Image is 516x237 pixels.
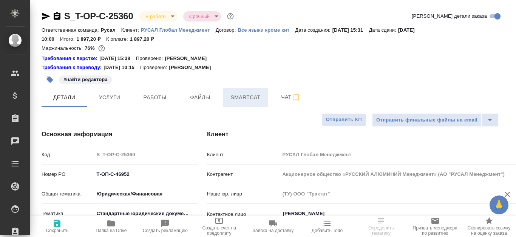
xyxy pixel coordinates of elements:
[169,64,216,71] p: [PERSON_NAME]
[412,12,487,20] span: [PERSON_NAME] детали заказа
[42,64,104,71] div: Нажми, чтобы открыть папку с инструкцией
[372,113,482,127] button: Отправить финальные файлы на email
[130,36,160,42] p: 1 897,20 ₽
[207,171,280,178] p: Контрагент
[197,225,242,236] span: Создать счет на предоплату
[91,93,128,102] span: Услуги
[165,55,212,62] p: [PERSON_NAME]
[101,27,121,33] p: Русал
[60,36,76,42] p: Итого:
[30,216,84,237] button: Сохранить
[141,27,216,33] p: РУСАЛ Глобал Менеджмент
[227,93,264,102] span: Smartcat
[192,216,246,237] button: Создать счет на предоплату
[42,71,58,88] button: Добавить тэг
[121,27,141,33] p: Клиент:
[332,27,369,33] p: [DATE] 15:31
[143,13,168,20] button: В работе
[94,169,198,180] input: ✎ Введи что-нибудь
[64,11,133,21] a: S_T-OP-C-25360
[99,55,136,62] p: [DATE] 15:38
[462,216,516,237] button: Скопировать ссылку на оценку заказа
[46,93,82,102] span: Детали
[238,27,295,33] p: Все языки кроме кит
[58,76,113,82] span: найти редактора
[137,93,173,102] span: Работы
[246,216,300,237] button: Заявка на доставку
[76,36,106,42] p: 1 897,20 ₽
[322,113,366,126] button: Отправить КП
[183,11,221,22] div: В работе
[85,45,96,51] p: 76%
[104,64,140,71] p: [DATE] 10:15
[96,228,127,233] span: Папка на Drive
[42,64,104,71] a: Требования к переводу:
[182,93,218,102] span: Файлы
[292,93,301,102] svg: Подписаться
[238,26,295,33] a: Все языки кроме кит
[216,27,238,33] p: Договор:
[106,36,130,42] p: К оплате:
[84,216,138,237] button: Папка на Drive
[42,171,94,178] p: Номер PO
[136,55,165,62] p: Проверено:
[42,210,94,217] p: Тематика
[358,225,403,236] span: Определить тематику
[42,12,51,21] button: Скопировать ссылку для ЯМессенджера
[42,45,85,51] p: Маржинальность:
[139,11,177,22] div: В работе
[207,151,280,159] p: Клиент
[226,11,235,21] button: Доп статусы указывают на важность/срочность заказа
[187,13,212,20] button: Срочный
[408,216,462,237] button: Призвать менеджера по развитию
[141,26,216,33] a: РУСАЛ Глобал Менеджмент
[140,64,169,71] p: Проверено:
[42,190,94,198] p: Общая тематика
[376,116,477,125] span: Отправить финальные файлы на email
[207,211,280,218] p: Контактное лицо
[53,12,62,21] button: Скопировать ссылку
[94,188,198,200] div: Юридическая/Финансовая
[354,216,408,237] button: Определить тематику
[372,113,499,127] div: split button
[42,55,99,62] a: Требования к верстке:
[467,225,511,236] span: Скопировать ссылку на оценку заказа
[300,216,354,237] button: Добавить Todo
[138,216,192,237] button: Создать рекламацию
[42,27,101,33] p: Ответственная команда:
[42,151,94,159] p: Код
[207,190,280,198] p: Наше юр. лицо
[369,27,398,33] p: Дата сдачи:
[312,228,343,233] span: Добавить Todo
[493,197,505,213] span: 🙏
[94,149,198,160] input: Пустое поле
[143,228,188,233] span: Создать рекламацию
[253,228,294,233] span: Заявка на доставку
[412,225,457,236] span: Призвать менеджера по развитию
[42,55,99,62] div: Нажми, чтобы открыть папку с инструкцией
[42,130,177,139] h4: Основная информация
[46,228,69,233] span: Сохранить
[326,115,362,124] span: Отправить КП
[490,195,508,214] button: 🙏
[295,27,332,33] p: Дата создания:
[97,43,107,53] button: 274.60 RUB; 55.80 UAH;
[207,130,508,139] h4: Клиент
[94,207,198,220] div: Стандартные юридические документы, договоры, уставы
[273,92,309,102] span: Чат
[63,76,108,83] p: #найти редактора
